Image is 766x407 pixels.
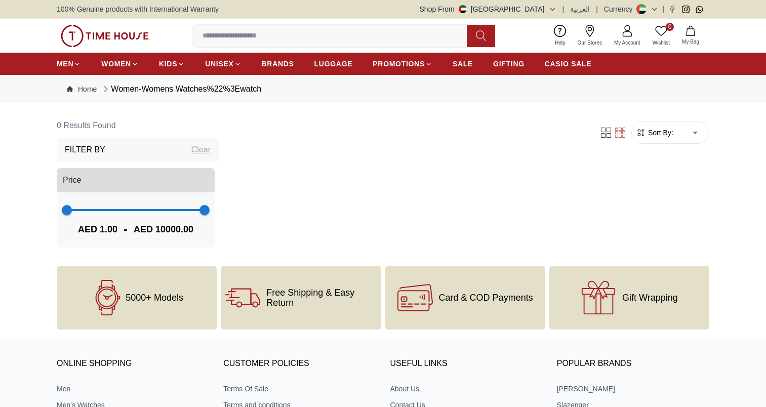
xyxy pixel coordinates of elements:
h6: 0 Results Found [57,113,219,138]
a: KIDS [159,55,185,73]
a: GIFTING [493,55,525,73]
a: UNISEX [205,55,241,73]
img: United Arab Emirates [459,5,467,13]
span: | [596,4,598,14]
a: Home [67,84,97,94]
span: Sort By: [646,128,673,138]
a: [PERSON_NAME] [557,384,709,394]
span: AED 10000.00 [134,222,193,236]
button: My Bag [676,24,705,48]
span: Free Shipping & Easy Return [266,288,377,308]
nav: Breadcrumb [57,75,709,103]
span: GIFTING [493,59,525,69]
a: LUGGAGE [314,55,353,73]
a: Help [549,23,572,49]
h3: Popular Brands [557,356,709,372]
span: Price [63,174,81,186]
span: MEN [57,59,73,69]
a: CASIO SALE [545,55,592,73]
span: CASIO SALE [545,59,592,69]
a: PROMOTIONS [373,55,432,73]
span: Gift Wrapping [622,293,678,303]
span: Wishlist [649,39,674,47]
a: SALE [453,55,473,73]
span: SALE [453,59,473,69]
a: Whatsapp [696,6,703,13]
a: About Us [390,384,543,394]
span: | [562,4,565,14]
span: Card & COD Payments [439,293,533,303]
span: 5000+ Models [126,293,183,303]
button: العربية [570,4,590,14]
div: Currency [604,4,637,14]
span: 100% Genuine products with International Warranty [57,4,219,14]
span: Help [551,39,570,47]
a: MEN [57,55,81,73]
a: BRANDS [262,55,294,73]
a: 0Wishlist [647,23,676,49]
span: PROMOTIONS [373,59,425,69]
div: Women-Womens Watches%22%3Ewatch [101,83,261,95]
a: Terms Of Sale [223,384,376,394]
button: Sort By: [636,128,673,138]
a: Facebook [668,6,676,13]
h3: CUSTOMER POLICIES [223,356,376,372]
span: - [117,221,134,237]
span: LUGGAGE [314,59,353,69]
button: Shop From[GEOGRAPHIC_DATA] [420,4,556,14]
span: AED 1.00 [78,222,117,236]
span: My Account [610,39,644,47]
a: Men [57,384,209,394]
img: ... [61,25,149,47]
button: Price [57,168,215,192]
h3: ONLINE SHOPPING [57,356,209,372]
a: WOMEN [101,55,139,73]
span: | [662,4,664,14]
span: BRANDS [262,59,294,69]
span: My Bag [678,38,703,46]
a: Our Stores [572,23,608,49]
a: Instagram [682,6,690,13]
span: KIDS [159,59,177,69]
span: WOMEN [101,59,131,69]
span: UNISEX [205,59,233,69]
span: 0 [666,23,674,31]
span: Our Stores [574,39,606,47]
h3: Filter By [65,144,105,156]
h3: USEFUL LINKS [390,356,543,372]
div: Clear [191,144,211,156]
